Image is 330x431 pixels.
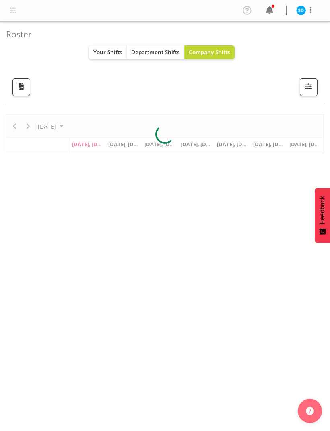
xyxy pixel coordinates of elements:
[127,45,184,59] button: Department Shifts
[306,407,314,415] img: help-xxl-2.png
[89,45,127,59] button: Your Shifts
[6,30,318,39] h4: Roster
[12,78,30,96] button: Download a PDF of the roster according to the set date range.
[319,196,326,224] span: Feedback
[296,6,306,15] img: skylah-davidson11566.jpg
[189,48,230,56] span: Company Shifts
[93,48,122,56] span: Your Shifts
[315,188,330,243] button: Feedback - Show survey
[131,48,180,56] span: Department Shifts
[184,45,235,59] button: Company Shifts
[300,78,318,96] button: Filter Shifts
